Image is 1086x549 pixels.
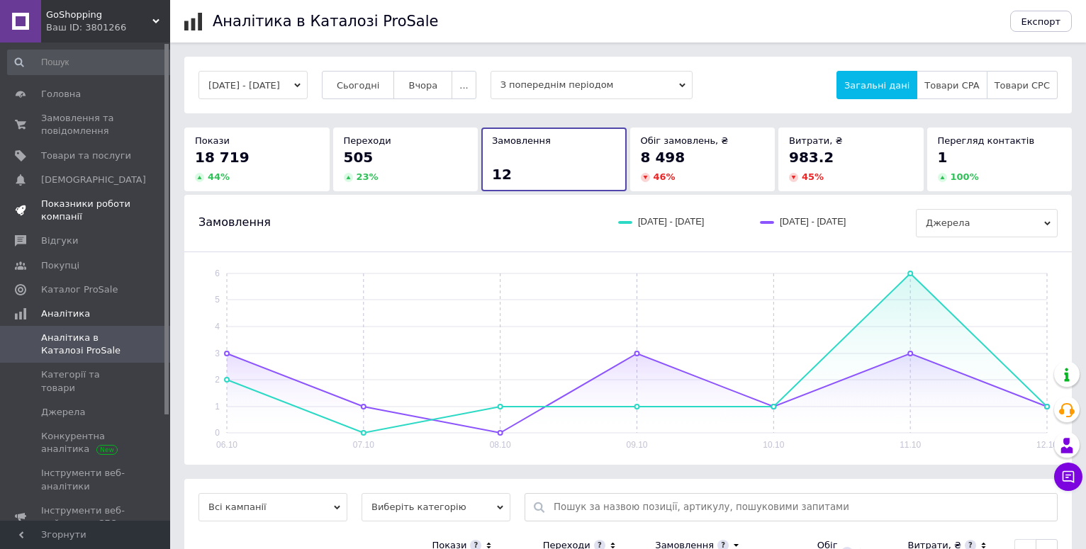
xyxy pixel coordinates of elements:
span: Експорт [1021,16,1061,27]
span: Перегляд контактів [938,135,1035,146]
span: 100 % [951,171,979,182]
text: 1 [215,402,220,412]
span: З попереднім періодом [491,71,693,99]
button: Загальні дані [836,71,917,99]
span: Аналітика [41,307,90,320]
text: 06.10 [216,440,237,450]
span: Переходи [344,135,391,146]
span: Інструменти веб-майстра та SEO [41,504,131,530]
button: ... [452,71,476,99]
span: Інструменти веб-аналітики [41,467,131,492]
input: Пошук за назвою позиції, артикулу, пошуковими запитами [554,494,1050,521]
span: 983.2 [789,149,834,166]
span: Головна [41,88,81,101]
button: Чат з покупцем [1054,463,1082,491]
span: 12 [492,166,512,183]
span: Обіг замовлень, ₴ [641,135,729,146]
text: 12.10 [1036,440,1058,450]
span: Каталог ProSale [41,283,118,296]
span: Товари CPC [995,80,1050,91]
span: Конкурентна аналітика [41,430,131,455]
text: 6 [215,268,220,278]
span: Джерела [916,209,1058,237]
span: Замовлення та повідомлення [41,112,131,137]
span: Відгуки [41,234,78,247]
button: Сьогодні [322,71,395,99]
button: Експорт [1010,11,1073,32]
span: Товари CPA [924,80,979,91]
span: Замовлення [198,215,271,230]
span: Загальні дані [844,80,909,91]
text: 10.10 [763,440,784,450]
span: Вчора [408,80,437,91]
span: Товари та послуги [41,149,131,162]
span: Замовлення [492,135,551,146]
span: 45 % [802,171,824,182]
text: 2 [215,375,220,385]
input: Пошук [7,50,175,75]
span: GoShopping [46,9,152,21]
span: 44 % [208,171,230,182]
span: 8 498 [641,149,685,166]
text: 08.10 [490,440,511,450]
button: Товари CPA [917,71,987,99]
text: 4 [215,322,220,332]
button: Товари CPC [987,71,1058,99]
text: 11.10 [900,440,921,450]
span: Покупці [41,259,79,272]
span: 1 [938,149,948,166]
span: Показники роботи компанії [41,198,131,223]
text: 5 [215,295,220,305]
h1: Аналітика в Каталозі ProSale [213,13,438,30]
span: Всі кампанії [198,493,347,521]
span: 46 % [654,171,676,182]
text: 0 [215,428,220,438]
span: Аналітика в Каталозі ProSale [41,332,131,357]
text: 07.10 [353,440,374,450]
span: Сьогодні [337,80,380,91]
span: ... [459,80,468,91]
span: Категорії та товари [41,368,131,394]
span: 505 [344,149,374,166]
span: Джерела [41,406,85,419]
span: Покази [195,135,230,146]
span: Виберіть категорію [362,493,510,521]
span: [DEMOGRAPHIC_DATA] [41,174,146,186]
text: 3 [215,349,220,358]
button: Вчора [393,71,452,99]
button: [DATE] - [DATE] [198,71,308,99]
span: 18 719 [195,149,250,166]
text: 09.10 [626,440,647,450]
span: 23 % [357,171,379,182]
div: Ваш ID: 3801266 [46,21,170,34]
span: Витрати, ₴ [789,135,843,146]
